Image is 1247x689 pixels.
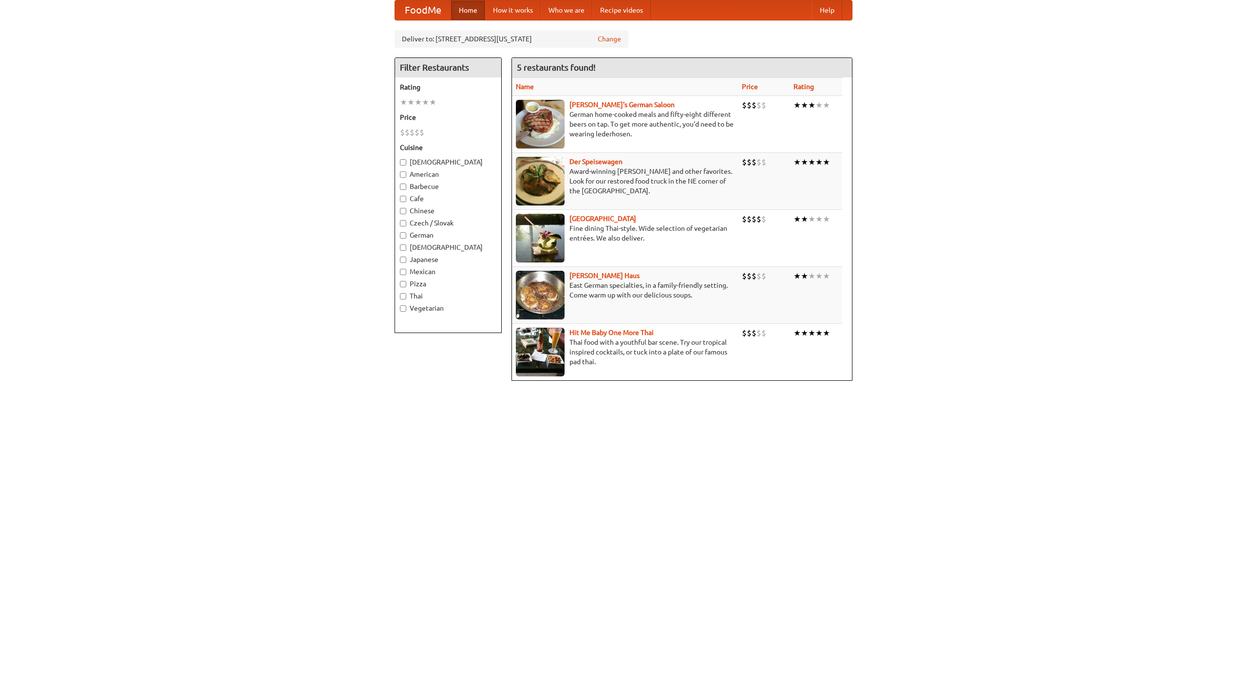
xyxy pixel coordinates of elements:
li: ★ [815,328,823,338]
label: Barbecue [400,182,496,191]
li: $ [752,214,756,224]
a: Home [451,0,485,20]
div: Deliver to: [STREET_ADDRESS][US_STATE] [395,30,628,48]
li: $ [752,100,756,111]
p: Fine dining Thai-style. Wide selection of vegetarian entrées. We also deliver. [516,223,734,243]
a: FoodMe [395,0,451,20]
input: [DEMOGRAPHIC_DATA] [400,159,406,166]
li: $ [410,127,415,138]
label: Chinese [400,206,496,216]
li: ★ [794,100,801,111]
label: Thai [400,291,496,301]
li: $ [761,271,766,281]
label: German [400,230,496,240]
h4: Filter Restaurants [395,58,501,77]
input: Japanese [400,257,406,263]
input: Thai [400,293,406,299]
label: [DEMOGRAPHIC_DATA] [400,242,496,252]
li: ★ [801,214,808,224]
li: $ [747,328,752,338]
a: [GEOGRAPHIC_DATA] [569,215,636,223]
h5: Rating [400,82,496,92]
li: $ [756,271,761,281]
li: $ [747,214,752,224]
a: Price [742,83,758,91]
label: Pizza [400,279,496,289]
img: esthers.jpg [516,100,565,149]
li: $ [747,271,752,281]
li: $ [747,100,752,111]
li: ★ [808,214,815,224]
li: $ [756,100,761,111]
li: ★ [808,157,815,168]
li: ★ [407,97,415,108]
li: ★ [823,100,830,111]
a: Who we are [541,0,592,20]
ng-pluralize: 5 restaurants found! [517,63,596,72]
li: $ [405,127,410,138]
li: ★ [815,214,823,224]
label: Cafe [400,194,496,204]
li: $ [752,271,756,281]
input: Cafe [400,196,406,202]
a: [PERSON_NAME]'s German Saloon [569,101,675,109]
li: ★ [823,157,830,168]
li: ★ [794,271,801,281]
label: Vegetarian [400,303,496,313]
li: $ [761,100,766,111]
li: $ [756,214,761,224]
input: Czech / Slovak [400,220,406,226]
a: Recipe videos [592,0,651,20]
input: Mexican [400,269,406,275]
li: $ [761,328,766,338]
a: Hit Me Baby One More Thai [569,329,654,336]
li: ★ [801,328,808,338]
li: ★ [400,97,407,108]
label: Czech / Slovak [400,218,496,228]
li: ★ [808,271,815,281]
li: ★ [801,157,808,168]
li: ★ [422,97,429,108]
li: $ [761,157,766,168]
img: satay.jpg [516,214,565,262]
li: ★ [823,328,830,338]
a: Name [516,83,534,91]
label: Mexican [400,267,496,277]
li: $ [761,214,766,224]
a: Help [812,0,842,20]
li: ★ [429,97,436,108]
li: ★ [823,271,830,281]
a: How it works [485,0,541,20]
p: German home-cooked meals and fifty-eight different beers on tap. To get more authentic, you'd nee... [516,110,734,139]
input: Barbecue [400,184,406,190]
p: Award-winning [PERSON_NAME] and other favorites. Look for our restored food truck in the NE corne... [516,167,734,196]
li: ★ [794,214,801,224]
li: ★ [801,271,808,281]
input: American [400,171,406,178]
a: Rating [794,83,814,91]
a: Change [598,34,621,44]
img: kohlhaus.jpg [516,271,565,319]
li: ★ [794,328,801,338]
a: [PERSON_NAME] Haus [569,272,640,279]
li: $ [415,127,419,138]
li: ★ [815,100,823,111]
label: [DEMOGRAPHIC_DATA] [400,157,496,167]
a: Der Speisewagen [569,158,623,166]
li: $ [752,328,756,338]
li: ★ [808,328,815,338]
img: babythai.jpg [516,328,565,376]
label: American [400,169,496,179]
li: ★ [794,157,801,168]
li: $ [752,157,756,168]
li: ★ [815,157,823,168]
li: $ [742,271,747,281]
li: $ [419,127,424,138]
input: German [400,232,406,239]
li: $ [742,328,747,338]
li: ★ [823,214,830,224]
